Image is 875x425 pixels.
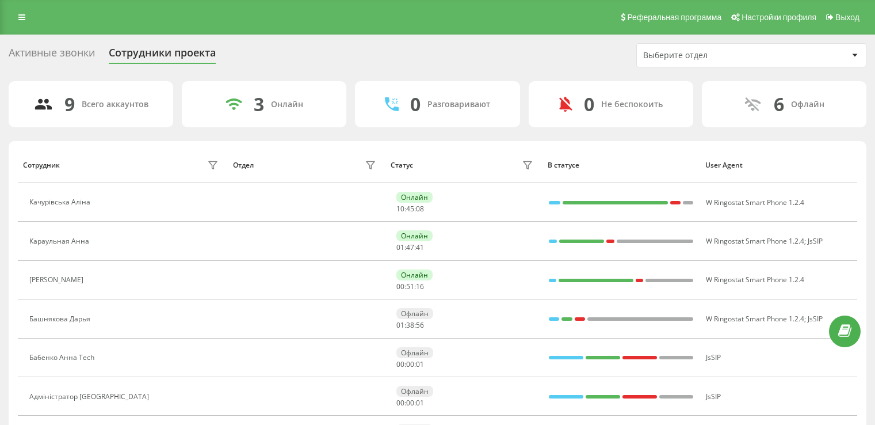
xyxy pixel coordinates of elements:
[601,100,663,109] div: Не беспокоить
[706,198,804,207] span: W Ringostat Smart Phone 1.2.4
[416,242,424,252] span: 41
[416,282,424,291] span: 16
[64,93,75,115] div: 9
[396,359,404,369] span: 00
[396,399,424,407] div: : :
[391,161,413,169] div: Статус
[271,100,303,109] div: Онлайн
[254,93,264,115] div: 3
[627,13,721,22] span: Реферальная программа
[396,204,404,214] span: 10
[29,354,97,362] div: Бабенко Анна Tech
[706,352,721,362] span: JsSIP
[706,314,804,324] span: W Ringostat Smart Phone 1.2.4
[396,270,433,280] div: Онлайн
[396,347,433,358] div: Офлайн
[82,100,148,109] div: Всего аккаунтов
[705,161,852,169] div: User Agent
[406,204,414,214] span: 45
[791,100,824,109] div: Офлайн
[706,392,721,401] span: JsSIP
[416,398,424,408] span: 01
[396,282,404,291] span: 00
[643,51,781,60] div: Выберите отдел
[396,230,433,241] div: Онлайн
[396,386,433,397] div: Офлайн
[406,282,414,291] span: 51
[742,13,816,22] span: Настройки профиля
[29,315,93,323] div: Башнякова Дарья
[706,236,804,246] span: W Ringostat Smart Phone 1.2.4
[808,236,823,246] span: JsSIP
[396,321,424,329] div: : :
[416,320,424,330] span: 56
[233,161,254,169] div: Отдел
[396,308,433,319] div: Офлайн
[29,198,93,206] div: Качурівська Аліна
[548,161,694,169] div: В статусе
[406,242,414,252] span: 47
[774,93,784,115] div: 6
[29,276,86,284] div: [PERSON_NAME]
[808,314,823,324] span: JsSIP
[406,359,414,369] span: 00
[416,204,424,214] span: 08
[706,275,804,284] span: W Ringostat Smart Phone 1.2.4
[396,244,424,252] div: : :
[396,242,404,252] span: 01
[406,320,414,330] span: 38
[410,93,421,115] div: 0
[396,320,404,330] span: 01
[416,359,424,369] span: 01
[29,237,92,245] div: Караульная Анна
[396,283,424,291] div: : :
[396,398,404,408] span: 00
[109,47,216,64] div: Сотрудники проекта
[29,393,152,401] div: Адміністратор [GEOGRAPHIC_DATA]
[396,205,424,213] div: : :
[406,398,414,408] span: 00
[9,47,95,64] div: Активные звонки
[835,13,859,22] span: Выход
[396,192,433,203] div: Онлайн
[396,361,424,369] div: : :
[427,100,490,109] div: Разговаривают
[584,93,594,115] div: 0
[23,161,60,169] div: Сотрудник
